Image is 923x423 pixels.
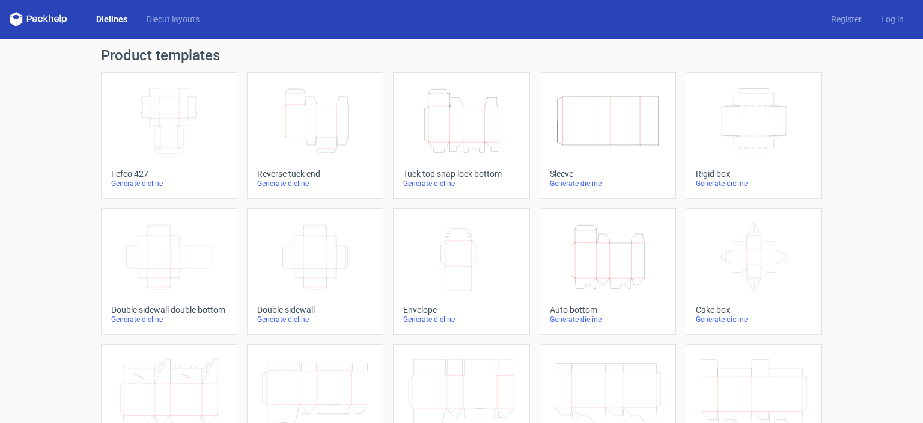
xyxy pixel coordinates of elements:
div: Double sidewall [257,305,373,315]
div: Cake box [696,305,812,315]
h1: Product templates [101,48,822,63]
div: Generate dieline [696,315,812,324]
a: Cake boxGenerate dieline [686,208,822,335]
div: Generate dieline [550,315,666,324]
a: Log in [871,13,913,25]
div: Generate dieline [257,315,373,324]
div: Generate dieline [257,179,373,188]
a: Fefco 427Generate dieline [101,72,237,199]
div: Fefco 427 [111,169,227,179]
a: Auto bottomGenerate dieline [540,208,676,335]
div: Double sidewall double bottom [111,305,227,315]
a: Double sidewall double bottomGenerate dieline [101,208,237,335]
a: Reverse tuck endGenerate dieline [247,72,383,199]
a: EnvelopeGenerate dieline [393,208,529,335]
div: Auto bottom [550,305,666,315]
div: Generate dieline [403,179,519,188]
div: Sleeve [550,169,666,179]
a: Diecut layouts [137,13,209,25]
div: Generate dieline [111,179,227,188]
a: Tuck top snap lock bottomGenerate dieline [393,72,529,199]
div: Generate dieline [550,179,666,188]
div: Generate dieline [111,315,227,324]
a: Rigid boxGenerate dieline [686,72,822,199]
div: Generate dieline [696,179,812,188]
a: Register [821,13,871,25]
div: Reverse tuck end [257,169,373,179]
div: Generate dieline [403,315,519,324]
a: Dielines [87,13,137,25]
div: Tuck top snap lock bottom [403,169,519,179]
a: Double sidewallGenerate dieline [247,208,383,335]
div: Rigid box [696,169,812,179]
div: Envelope [403,305,519,315]
a: SleeveGenerate dieline [540,72,676,199]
